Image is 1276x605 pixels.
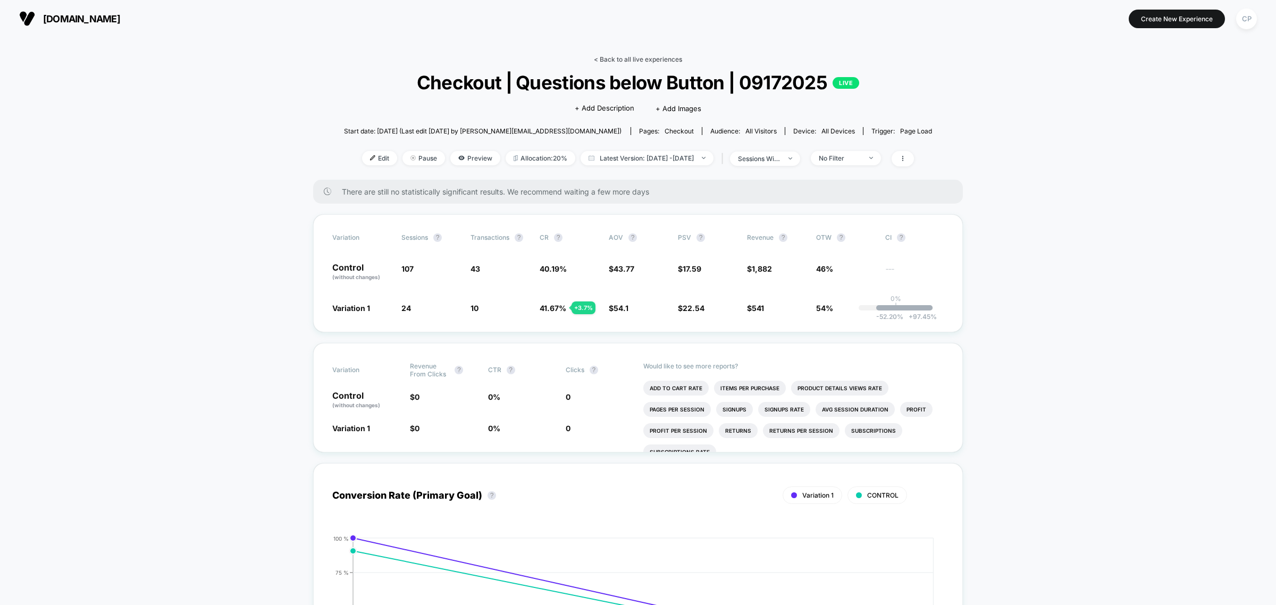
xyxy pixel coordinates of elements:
span: 46% [816,264,833,273]
button: ? [897,233,905,242]
span: 0 % [488,392,500,401]
span: OTW [816,233,875,242]
span: 43 [471,264,480,273]
span: PSV [678,233,691,241]
img: Visually logo [19,11,35,27]
button: ? [628,233,637,242]
span: Sessions [401,233,428,241]
span: Start date: [DATE] (Last edit [DATE] by [PERSON_NAME][EMAIL_ADDRESS][DOMAIN_NAME]) [344,127,622,135]
li: Subscriptions Rate [643,444,716,459]
img: end [410,155,416,161]
div: CP [1236,9,1257,29]
img: edit [370,155,375,161]
span: Variation [332,233,391,242]
span: Device: [785,127,863,135]
span: $ [747,264,772,273]
span: Variation [332,362,391,378]
span: $ [747,304,764,313]
p: 0% [891,295,901,302]
li: Returns [719,423,758,438]
span: $ [678,304,704,313]
span: Variation 1 [332,424,370,433]
span: 1,882 [752,264,772,273]
span: Revenue [747,233,774,241]
div: Audience: [710,127,777,135]
li: Subscriptions [845,423,902,438]
img: end [788,157,792,159]
div: No Filter [819,154,861,162]
span: $ [609,304,628,313]
span: 0 [566,424,570,433]
span: Checkout | Questions below Button | 09172025 [373,71,903,94]
span: 0 [415,392,419,401]
span: Pause [402,151,445,165]
button: ? [554,233,563,242]
span: checkout [665,127,694,135]
span: 10 [471,304,478,313]
span: CONTROL [867,491,899,499]
span: | [719,151,730,166]
a: < Back to all live experiences [594,55,682,63]
li: Avg Session Duration [816,402,895,417]
li: Signups Rate [758,402,810,417]
span: 17.59 [683,264,701,273]
span: CI [885,233,944,242]
p: LIVE [833,77,859,89]
p: | [895,302,897,310]
div: + 3.7 % [572,301,595,314]
span: 107 [401,264,414,273]
li: Pages Per Session [643,402,711,417]
span: $ [410,424,419,433]
span: 54% [816,304,833,313]
span: Latest Version: [DATE] - [DATE] [581,151,713,165]
li: Profit Per Session [643,423,713,438]
span: Page Load [900,127,932,135]
span: (without changes) [332,402,380,408]
span: --- [885,266,944,281]
li: Product Details Views Rate [791,381,888,396]
p: Would like to see more reports? [643,362,944,370]
button: ? [837,233,845,242]
button: Create New Experience [1129,10,1225,28]
span: Edit [362,151,397,165]
span: AOV [609,233,623,241]
span: + [909,313,913,321]
span: 41.67 % [540,304,566,313]
span: 0 [415,424,419,433]
span: 22.54 [683,304,704,313]
span: 54.1 [614,304,628,313]
span: + Add Images [656,104,701,113]
button: CP [1233,8,1260,30]
li: Profit [900,402,933,417]
button: ? [515,233,523,242]
p: Control [332,263,391,281]
span: Allocation: 20% [506,151,575,165]
li: Returns Per Session [763,423,840,438]
div: Trigger: [871,127,932,135]
img: end [869,157,873,159]
span: CR [540,233,549,241]
span: Variation 1 [332,304,370,313]
span: 541 [752,304,764,313]
button: ? [590,366,598,374]
span: Preview [450,151,500,165]
span: + Add Description [575,103,634,114]
button: ? [779,233,787,242]
span: Transactions [471,233,509,241]
button: ? [433,233,442,242]
span: $ [410,392,419,401]
span: -52.20 % [876,313,903,321]
button: ? [455,366,463,374]
span: (without changes) [332,274,380,280]
span: Revenue From Clicks [410,362,449,378]
span: [DOMAIN_NAME] [43,13,120,24]
span: All Visitors [745,127,777,135]
tspan: 100 % [333,535,349,541]
span: 24 [401,304,411,313]
span: $ [678,264,701,273]
span: 0 % [488,424,500,433]
li: Items Per Purchase [714,381,786,396]
div: sessions with impression [738,155,780,163]
img: end [702,157,706,159]
p: Control [332,391,399,409]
